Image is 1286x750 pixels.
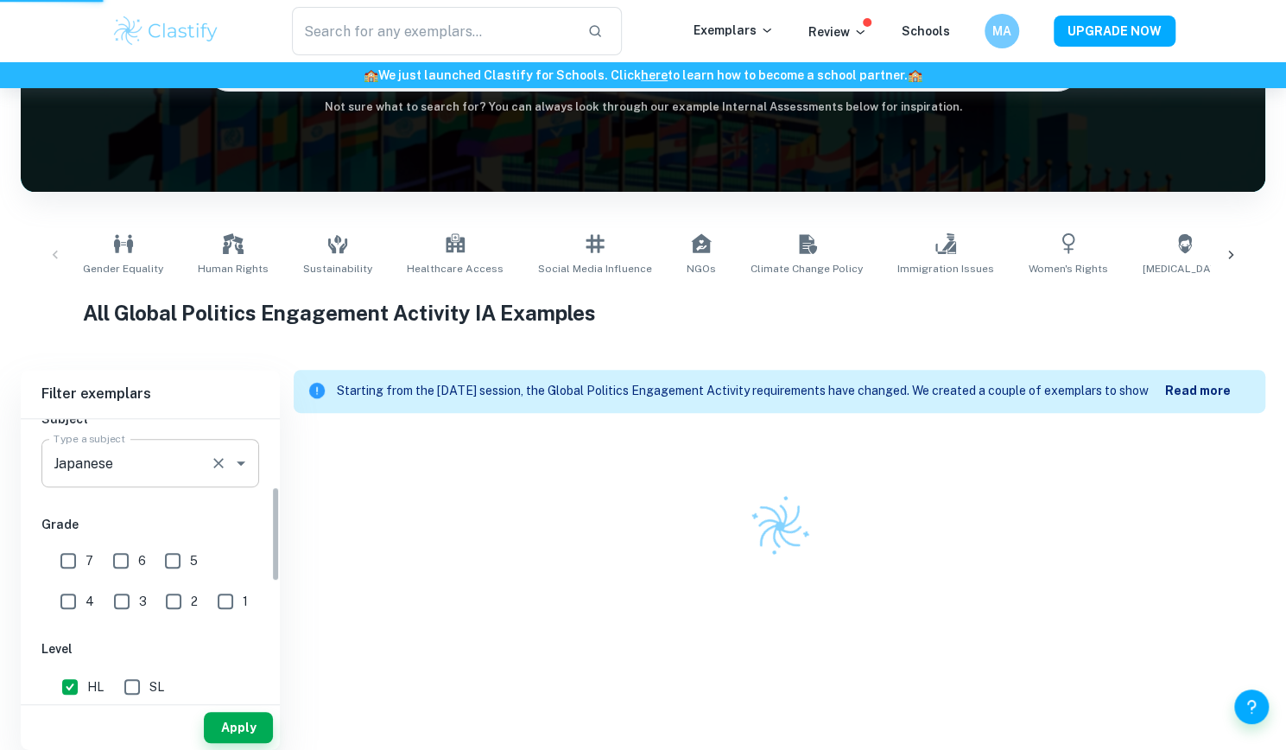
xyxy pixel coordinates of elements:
[41,515,259,534] h6: Grade
[204,712,273,743] button: Apply
[897,261,994,276] span: Immigration Issues
[243,592,248,611] span: 1
[1234,690,1269,724] button: Help and Feedback
[364,68,378,82] span: 🏫
[21,370,280,418] h6: Filter exemplars
[149,677,164,696] span: SL
[191,592,198,611] span: 2
[1054,16,1175,47] button: UPGRADE NOW
[902,24,950,38] a: Schools
[83,297,1203,328] h1: All Global Politics Engagement Activity IA Examples
[738,485,821,568] img: Clastify logo
[87,677,104,696] span: HL
[198,261,269,276] span: Human Rights
[1029,261,1108,276] span: Women's Rights
[190,551,198,570] span: 5
[908,68,922,82] span: 🏫
[694,21,774,40] p: Exemplars
[21,99,1265,116] h6: Not sure what to search for? You can always look through our example Internal Assessments below f...
[808,22,867,41] p: Review
[41,639,259,658] h6: Level
[83,261,163,276] span: Gender Equality
[1143,261,1226,276] span: [MEDICAL_DATA]
[54,431,125,446] label: Type a subject
[86,592,94,611] span: 4
[86,551,93,570] span: 7
[337,382,1165,401] p: Starting from the [DATE] session, the Global Politics Engagement Activity requirements have chang...
[407,261,504,276] span: Healthcare Access
[1165,384,1231,397] b: Read more
[206,451,231,475] button: Clear
[687,261,716,276] span: NGOs
[985,14,1019,48] button: MA
[229,451,253,475] button: Open
[111,14,221,48] img: Clastify logo
[41,410,259,429] h6: Subject
[641,68,668,82] a: here
[138,551,146,570] span: 6
[303,261,372,276] span: Sustainability
[751,261,863,276] span: Climate Change Policy
[139,592,147,611] span: 3
[3,66,1283,85] h6: We just launched Clastify for Schools. Click to learn how to become a school partner.
[292,7,574,55] input: Search for any exemplars...
[538,261,652,276] span: Social Media Influence
[991,22,1011,41] h6: MA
